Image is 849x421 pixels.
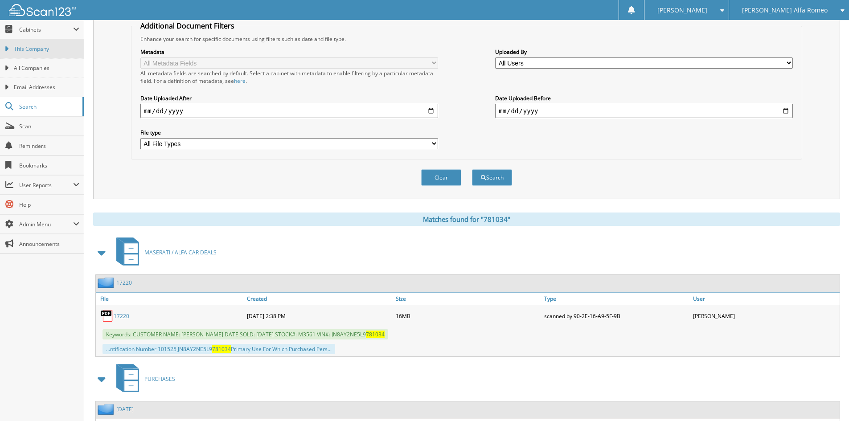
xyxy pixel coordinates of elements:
a: 17220 [114,312,129,320]
button: Clear [421,169,461,186]
span: Scan [19,123,79,130]
div: All metadata fields are searched by default. Select a cabinet with metadata to enable filtering b... [140,69,438,85]
a: here [234,77,246,85]
span: Announcements [19,240,79,248]
div: 16MB [394,307,542,325]
legend: Additional Document Filters [136,21,239,31]
div: [PERSON_NAME] [691,307,840,325]
span: Cabinets [19,26,73,33]
span: This Company [14,45,79,53]
img: folder2.png [98,277,116,288]
span: PURCHASES [144,375,175,383]
iframe: Chat Widget [804,378,849,421]
div: [DATE] 2:38 PM [245,307,394,325]
span: 781034 [366,331,385,338]
input: end [495,104,793,118]
span: MASERATI / ALFA CAR DEALS [144,249,217,256]
div: Matches found for "781034" [93,213,840,226]
div: scanned by 90-2E-16-A9-5F-9B [542,307,691,325]
a: [DATE] [116,405,134,413]
a: File [96,293,245,305]
label: File type [140,129,438,136]
div: ...ntification Number 101525 JN8AY2NE5L9 Primary Use For Which Purchased Pers... [103,344,335,354]
label: Date Uploaded Before [495,94,793,102]
label: Metadata [140,48,438,56]
span: Bookmarks [19,162,79,169]
a: User [691,293,840,305]
span: Keywords: CUSTOMER NAME: [PERSON_NAME] DATE SOLD: [DATE] STOCK#: M3561 VIN#: JN8AY2NE5L9 [103,329,388,339]
span: [PERSON_NAME] Alfa Romeo [742,8,828,13]
span: All Companies [14,64,79,72]
a: 17220 [116,279,132,286]
span: Search [19,103,78,110]
a: MASERATI / ALFA CAR DEALS [111,235,217,270]
span: Reminders [19,142,79,150]
img: PDF.png [100,309,114,323]
span: Help [19,201,79,208]
span: [PERSON_NAME] [657,8,707,13]
div: Enhance your search for specific documents using filters such as date and file type. [136,35,797,43]
a: Created [245,293,394,305]
input: start [140,104,438,118]
img: scan123-logo-white.svg [9,4,76,16]
img: folder2.png [98,404,116,415]
label: Uploaded By [495,48,793,56]
span: Admin Menu [19,221,73,228]
span: User Reports [19,181,73,189]
span: Email Addresses [14,83,79,91]
button: Search [472,169,512,186]
a: PURCHASES [111,361,175,396]
span: 781034 [212,345,231,353]
label: Date Uploaded After [140,94,438,102]
a: Size [394,293,542,305]
a: Type [542,293,691,305]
